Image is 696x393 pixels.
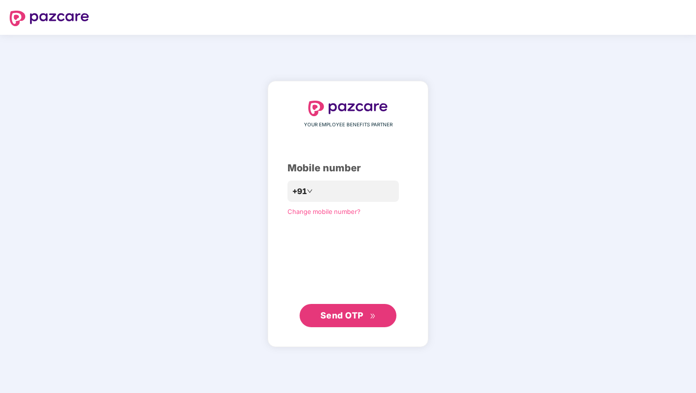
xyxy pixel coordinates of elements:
[287,161,409,176] div: Mobile number
[292,185,307,197] span: +91
[308,101,388,116] img: logo
[300,304,396,327] button: Send OTPdouble-right
[10,11,89,26] img: logo
[320,310,363,320] span: Send OTP
[287,208,361,215] a: Change mobile number?
[370,313,376,319] span: double-right
[307,188,313,194] span: down
[304,121,393,129] span: YOUR EMPLOYEE BENEFITS PARTNER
